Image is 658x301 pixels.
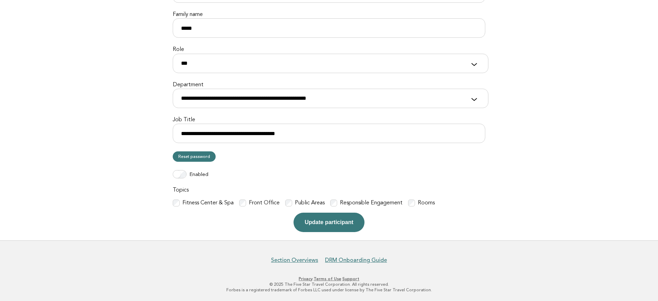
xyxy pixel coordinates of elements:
[325,257,387,264] a: DRM Onboarding Guide
[249,200,280,207] label: Front Office
[418,200,435,207] label: Rooms
[173,187,485,194] label: Topics
[117,282,541,287] p: © 2025 The Five Star Travel Corporation. All rights reserved.
[189,171,208,178] label: Enabled
[173,151,216,162] a: Reset password
[294,213,364,232] button: Update participant
[295,200,325,207] label: Public Areas
[340,200,403,207] label: Responsible Engagement
[271,257,318,264] a: Section Overviews
[117,276,541,282] p: · ·
[299,276,313,281] a: Privacy
[173,81,485,89] label: Department
[342,276,359,281] a: Support
[173,116,485,124] label: Job Title
[314,276,341,281] a: Terms of Use
[173,11,485,18] label: Family name
[182,200,234,207] label: Fitness Center & Spa
[117,287,541,293] p: Forbes is a registered trademark of Forbes LLC used under license by The Five Star Travel Corpora...
[173,46,485,53] label: Role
